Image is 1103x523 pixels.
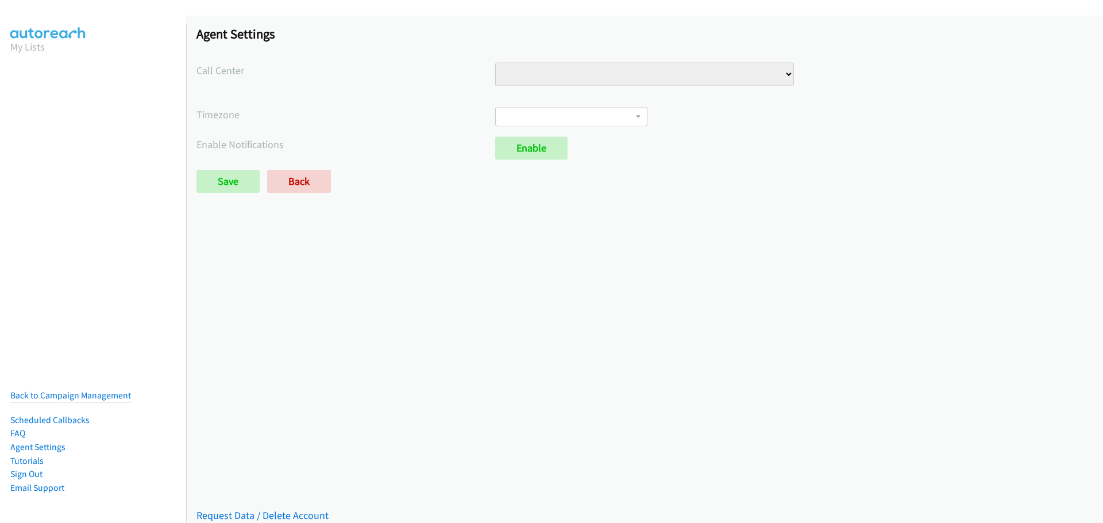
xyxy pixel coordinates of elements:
[10,441,65,452] a: Agent Settings
[10,482,64,493] a: Email Support
[267,170,331,193] a: Back
[10,468,43,479] a: Sign Out
[10,40,45,53] a: My Lists
[196,26,1093,42] h1: Agent Settings
[10,455,44,466] a: Tutorials
[196,63,495,78] label: Call Center
[196,170,260,193] input: Save
[10,390,131,401] a: Back to Campaign Management
[495,137,568,160] a: Enable
[10,414,90,425] a: Scheduled Callbacks
[196,107,495,122] label: Timezone
[10,428,25,439] a: FAQ
[196,137,495,152] label: Enable Notifications
[196,509,329,522] a: Request Data / Delete Account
